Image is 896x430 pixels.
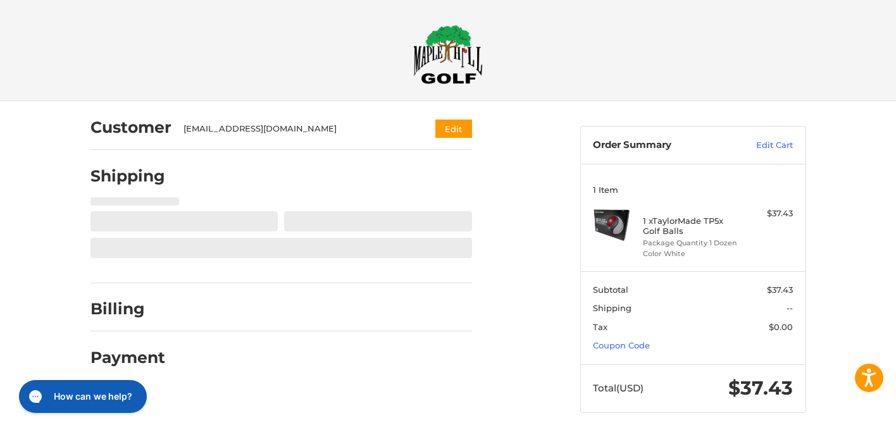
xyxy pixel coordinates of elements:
span: $37.43 [767,285,793,295]
span: $0.00 [769,322,793,332]
h2: Payment [90,348,165,367]
a: Coupon Code [593,340,650,350]
span: Tax [593,322,607,332]
div: $37.43 [743,207,793,220]
div: [EMAIL_ADDRESS][DOMAIN_NAME] [184,123,411,135]
span: -- [787,303,793,313]
a: Edit Cart [729,139,793,152]
iframe: Google Customer Reviews [792,396,896,430]
span: Total (USD) [593,382,644,394]
span: $37.43 [728,376,793,400]
span: Shipping [593,303,632,313]
h2: Billing [90,299,165,319]
h3: 1 Item [593,185,793,195]
h4: 1 x TaylorMade TP5x Golf Balls [643,216,740,236]
li: Package Quantity 1 Dozen [643,238,740,249]
h2: Customer [90,118,171,137]
iframe: Gorgias live chat messenger [13,376,150,417]
li: Color White [643,249,740,259]
h3: Order Summary [593,139,729,152]
h2: Shipping [90,166,165,186]
span: Subtotal [593,285,628,295]
img: Maple Hill Golf [413,25,483,84]
button: Edit [435,120,472,138]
